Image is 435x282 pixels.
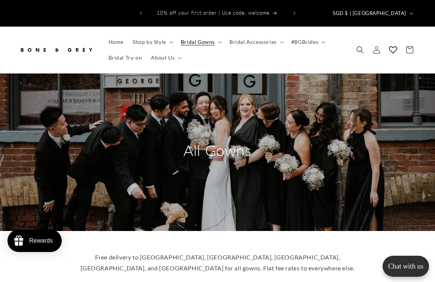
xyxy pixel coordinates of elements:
button: SGD $ | [GEOGRAPHIC_DATA] [328,6,416,20]
img: Bone and Grey Bridal [19,42,94,58]
div: Rewards [29,237,53,244]
button: Previous announcement [133,6,149,20]
summary: Bridal Gowns [176,34,225,50]
p: Free delivery to [GEOGRAPHIC_DATA], [GEOGRAPHIC_DATA], [GEOGRAPHIC_DATA], [GEOGRAPHIC_DATA], and ... [72,252,363,274]
span: Bridal Try-on [109,54,142,61]
button: Next announcement [286,6,302,20]
summary: About Us [146,50,185,66]
span: Shop by Style [133,39,166,45]
a: Home [104,34,128,50]
summary: Search [352,42,368,58]
span: Bridal Accessories [229,39,277,45]
span: Bridal Gowns [181,39,215,45]
span: #BGBrides [291,39,318,45]
h2: All Gowns [146,141,289,160]
span: About Us [151,54,174,61]
summary: #BGBrides [287,34,328,50]
button: Open chatbox [383,256,429,277]
summary: Shop by Style [128,34,176,50]
a: Bone and Grey Bridal [16,39,97,61]
span: 10% off your first order | Use code: welcome [157,10,270,16]
summary: Bridal Accessories [225,34,287,50]
span: SGD $ | [GEOGRAPHIC_DATA] [333,10,406,17]
p: Chat with us [383,262,429,270]
span: Home [109,39,124,45]
a: Bridal Try-on [104,50,147,66]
